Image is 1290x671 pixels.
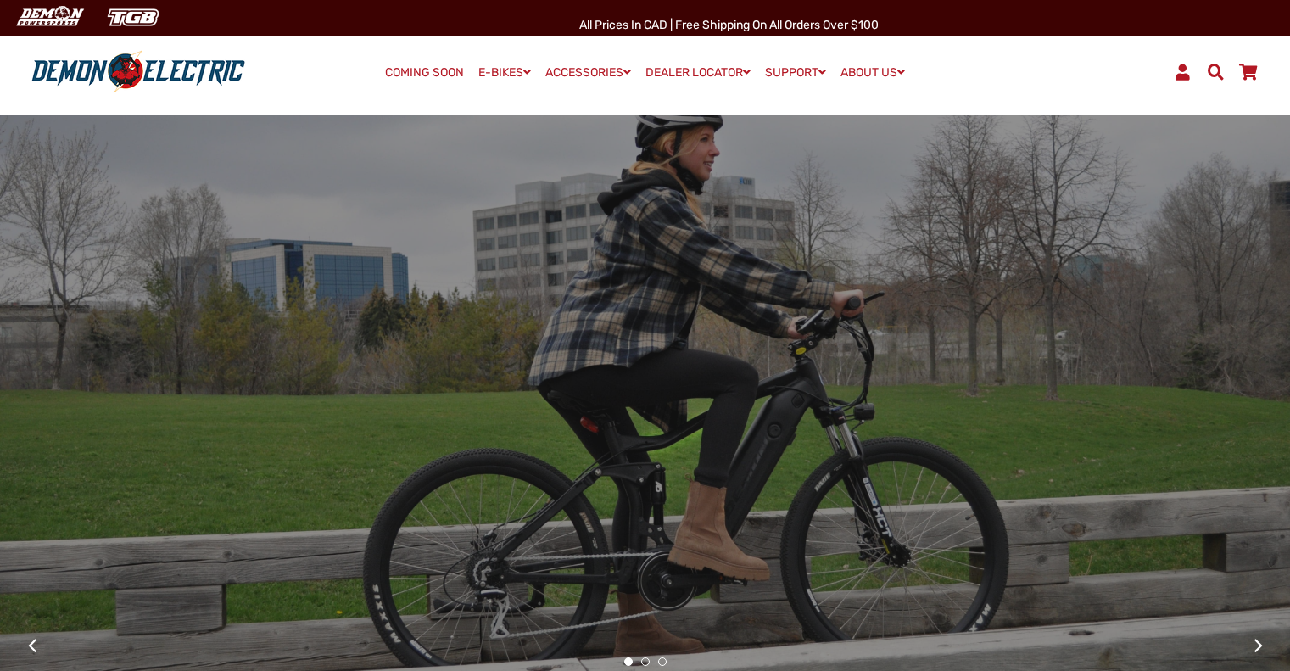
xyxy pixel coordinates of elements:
a: DEALER LOCATOR [639,60,757,85]
button: 3 of 3 [658,657,667,666]
img: Demon Electric logo [25,50,251,94]
span: All Prices in CAD | Free shipping on all orders over $100 [579,18,879,32]
a: E-BIKES [472,60,537,85]
a: COMING SOON [379,61,470,85]
a: SUPPORT [759,60,832,85]
button: 2 of 3 [641,657,650,666]
img: Demon Electric [8,3,90,31]
button: 1 of 3 [624,657,633,666]
a: ACCESSORIES [539,60,637,85]
img: TGB Canada [98,3,168,31]
a: ABOUT US [835,60,911,85]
